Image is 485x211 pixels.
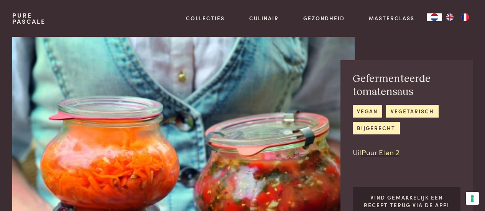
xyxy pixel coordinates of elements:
a: Culinair [249,14,279,22]
a: Masterclass [369,14,414,22]
button: Uw voorkeuren voor toestemming voor trackingtechnologieën [466,192,479,205]
a: EN [442,13,457,21]
a: NL [427,13,442,21]
a: Collecties [186,14,225,22]
a: Puur Eten 2 [362,147,400,157]
a: vegetarisch [386,105,438,118]
div: Language [427,13,442,21]
ul: Language list [442,13,473,21]
a: PurePascale [12,12,46,25]
p: Vind gemakkelijk een recept terug via de app! [358,193,454,209]
a: bijgerecht [353,122,400,134]
h2: Gefermenteerde tomatensaus [353,72,461,99]
a: FR [457,13,473,21]
p: Uit [353,147,461,158]
a: vegan [353,105,382,118]
aside: Language selected: Nederlands [427,13,473,21]
a: Gezondheid [303,14,345,22]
